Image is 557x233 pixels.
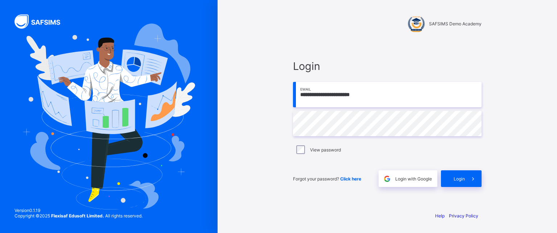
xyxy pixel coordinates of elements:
a: Help [435,213,445,219]
span: Login [454,176,465,182]
strong: Flexisaf Edusoft Limited. [51,213,104,219]
span: Login [293,60,482,72]
span: Forgot your password? [293,176,361,182]
span: Login with Google [395,176,432,182]
span: SAFSIMS Demo Academy [429,21,482,26]
label: View password [310,147,341,153]
img: SAFSIMS Logo [15,14,69,29]
span: Copyright © 2025 All rights reserved. [15,213,143,219]
a: Privacy Policy [449,213,478,219]
img: google.396cfc9801f0270233282035f929180a.svg [383,175,391,183]
span: Version 0.1.19 [15,208,143,213]
a: Click here [340,176,361,182]
img: Hero Image [22,24,195,209]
